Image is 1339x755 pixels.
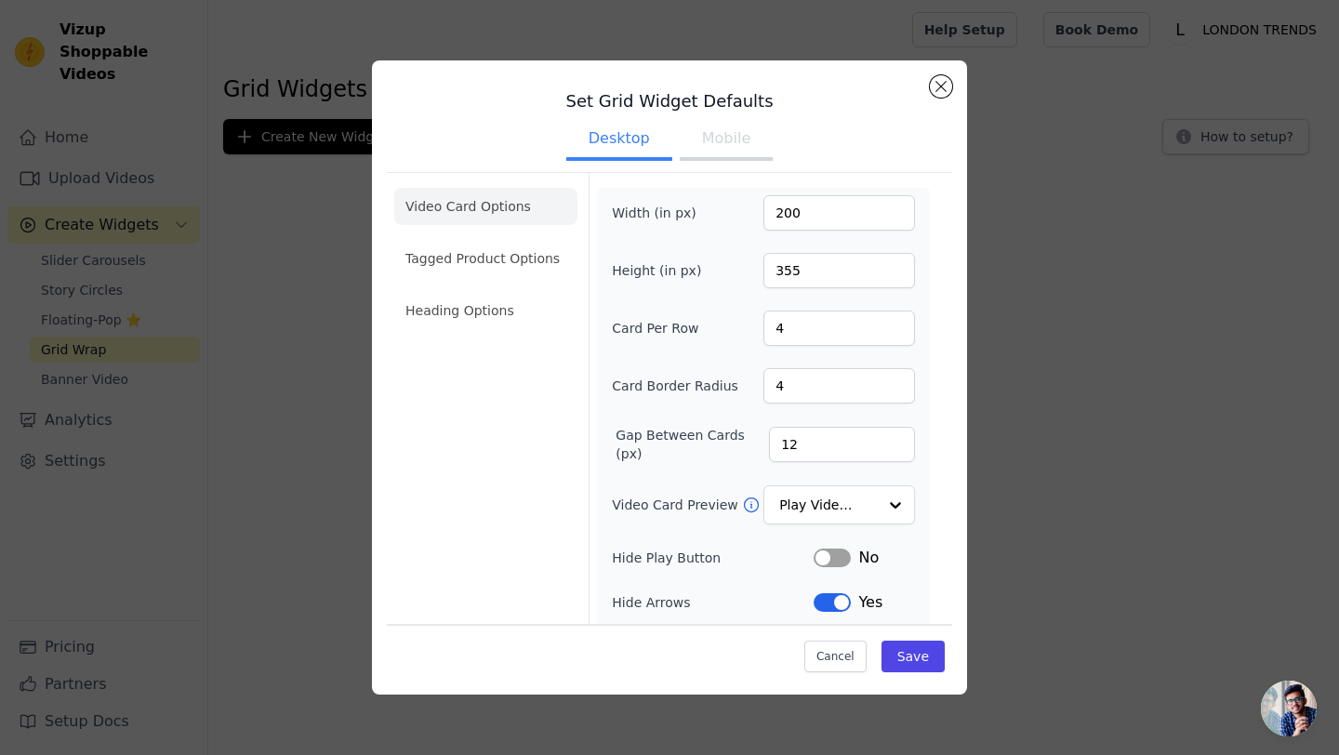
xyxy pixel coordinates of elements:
[858,547,879,569] span: No
[1261,681,1317,736] div: Open chat
[566,120,672,161] button: Desktop
[394,188,577,225] li: Video Card Options
[804,641,867,672] button: Cancel
[612,593,814,612] label: Hide Arrows
[616,426,769,463] label: Gap Between Cards (px)
[612,261,713,280] label: Height (in px)
[394,240,577,277] li: Tagged Product Options
[680,120,773,161] button: Mobile
[882,641,945,672] button: Save
[612,549,814,567] label: Hide Play Button
[612,496,741,514] label: Video Card Preview
[612,377,738,395] label: Card Border Radius
[394,292,577,329] li: Heading Options
[930,75,952,98] button: Close modal
[858,591,882,614] span: Yes
[612,319,713,338] label: Card Per Row
[612,204,713,222] label: Width (in px)
[387,90,952,113] h3: Set Grid Widget Defaults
